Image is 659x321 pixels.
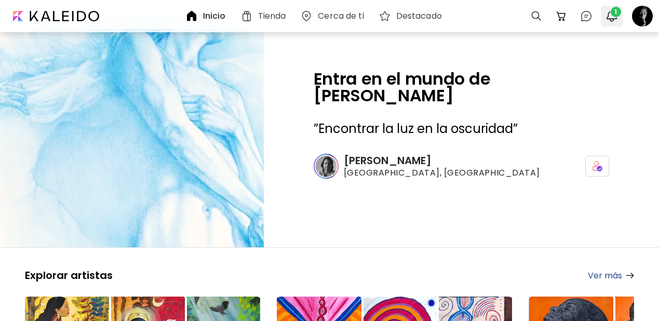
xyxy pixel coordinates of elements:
[344,154,540,167] h6: [PERSON_NAME]
[300,10,368,22] a: Cerca de ti
[258,12,286,20] h6: Tienda
[25,269,113,282] h5: Explorar artistas
[580,10,593,22] img: chatIcon
[203,12,226,20] h6: Inicio
[379,10,446,22] a: Destacado
[626,273,634,278] img: arrow-right
[318,120,513,137] span: Encontrar la luz en la oscuridad
[185,10,230,22] a: Inicio
[606,10,618,22] img: bellIcon
[240,10,290,22] a: Tienda
[314,154,609,179] a: [PERSON_NAME][GEOGRAPHIC_DATA], [GEOGRAPHIC_DATA]icon
[396,12,442,20] h6: Destacado
[344,167,540,179] span: [GEOGRAPHIC_DATA], [GEOGRAPHIC_DATA]
[314,71,609,104] h2: Entra en el mundo de [PERSON_NAME]
[611,7,621,17] span: 1
[588,269,634,282] a: Ver más
[592,161,602,171] img: icon
[555,10,568,22] img: cart
[603,7,621,25] button: bellIcon1
[318,12,364,20] h6: Cerca de ti
[314,121,609,137] h3: ” ”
